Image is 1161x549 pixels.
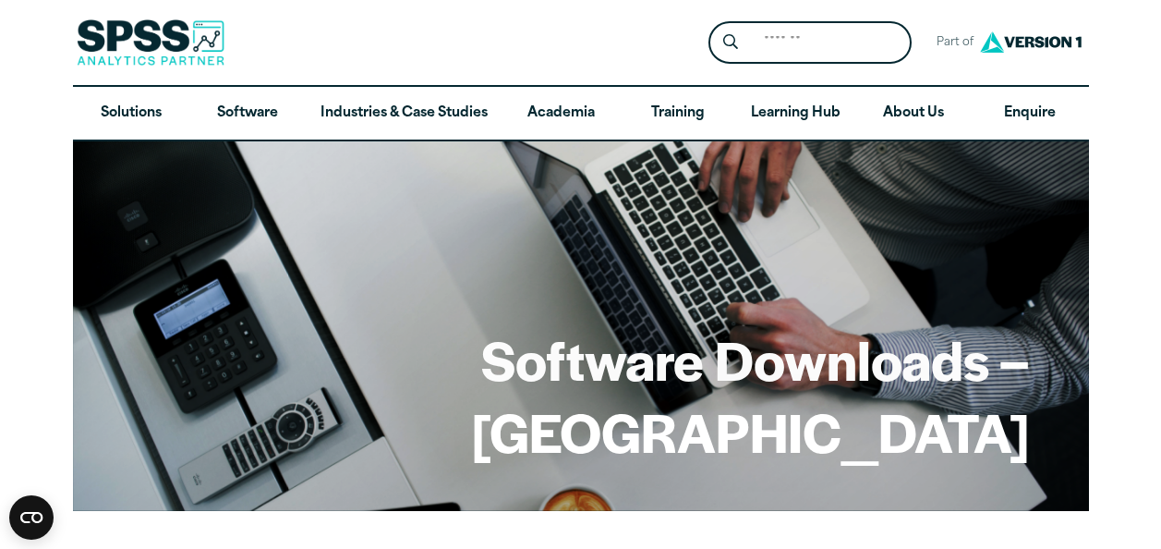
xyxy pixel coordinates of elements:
a: About Us [855,87,972,140]
img: SPSS Analytics Partner [77,19,224,66]
a: Academia [502,87,619,140]
a: Software [189,87,306,140]
button: Open CMP widget [9,495,54,540]
a: Solutions [73,87,189,140]
nav: Desktop version of site main menu [73,87,1089,140]
img: Version1 Logo [975,25,1086,59]
a: Learning Hub [736,87,855,140]
h1: Software Downloads – [GEOGRAPHIC_DATA] [132,323,1030,467]
a: Training [619,87,735,140]
button: Search magnifying glass icon [713,26,747,60]
span: Part of [926,30,975,56]
form: Site Header Search Form [708,21,912,65]
a: Industries & Case Studies [306,87,502,140]
a: Enquire [972,87,1088,140]
svg: Search magnifying glass icon [723,34,738,50]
